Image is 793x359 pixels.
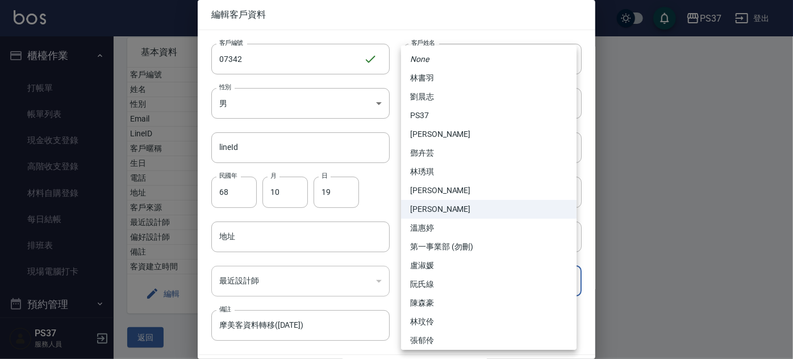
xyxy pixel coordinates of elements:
li: 溫惠婷 [401,219,577,237]
li: 張郁伶 [401,331,577,350]
li: [PERSON_NAME] [401,181,577,200]
li: [PERSON_NAME] [401,200,577,219]
li: PS37 [401,106,577,125]
li: 鄧卉芸 [401,144,577,162]
li: 劉晨志 [401,87,577,106]
li: 盧淑媛 [401,256,577,275]
li: 第一事業部 (勿刪) [401,237,577,256]
em: None [410,53,429,65]
li: 林玟伶 [401,312,577,331]
li: [PERSON_NAME] [401,125,577,144]
li: 林琇琪 [401,162,577,181]
li: 阮氏線 [401,275,577,294]
li: 林書羽 [401,69,577,87]
li: 陳森豪 [401,294,577,312]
